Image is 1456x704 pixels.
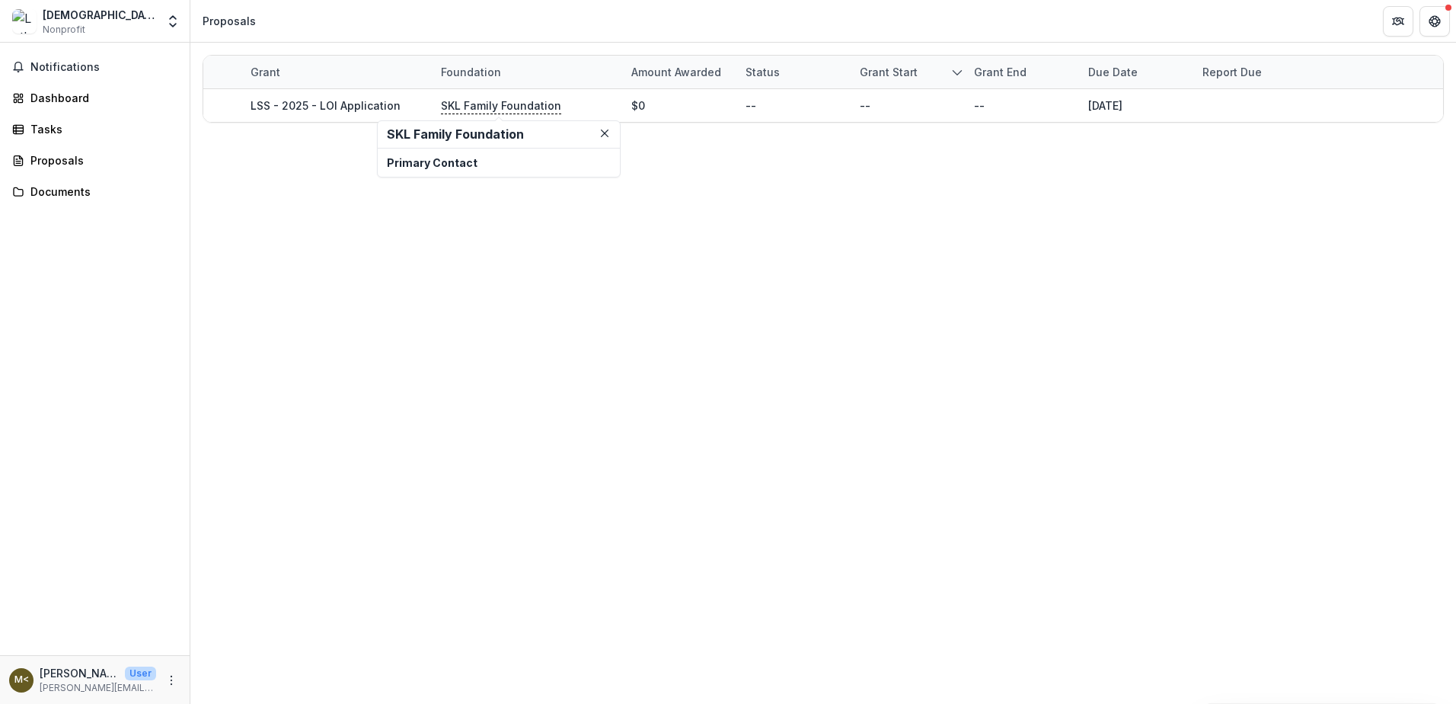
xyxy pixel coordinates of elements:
p: User [125,667,156,680]
div: $0 [631,98,645,114]
a: Dashboard [6,85,184,110]
div: Status [736,56,851,88]
div: Due Date [1079,56,1193,88]
svg: sorted descending [951,66,963,78]
div: -- [974,98,985,114]
p: Primary Contact [387,155,611,171]
a: Documents [6,179,184,204]
div: Report Due [1193,56,1308,88]
button: Partners [1383,6,1413,37]
nav: breadcrumb [196,10,262,32]
button: Close [595,124,614,142]
button: Notifications [6,55,184,79]
div: Dashboard [30,90,171,106]
div: Grant end [965,56,1079,88]
div: Documents [30,184,171,200]
a: Proposals [6,148,184,173]
div: [DATE] [1088,98,1122,114]
div: Megan Thienes <megan.thienes@lssmn.org> [14,675,29,685]
div: Amount awarded [622,56,736,88]
button: Get Help [1419,6,1450,37]
h2: SKL Family Foundation [387,127,611,142]
a: LSS - 2025 - LOI Application [251,99,401,112]
div: [DEMOGRAPHIC_DATA] Social Service of [US_STATE] [43,7,156,23]
div: Tasks [30,121,171,137]
p: [PERSON_NAME][EMAIL_ADDRESS][PERSON_NAME][DOMAIN_NAME] [40,681,156,695]
div: Status [736,64,789,80]
div: Amount awarded [622,64,730,80]
img: Lutheran Social Service of Minnesota [12,9,37,34]
div: Proposals [30,152,171,168]
button: More [162,671,180,690]
div: Grant start [851,56,965,88]
div: Grant [241,56,432,88]
p: [PERSON_NAME] <[PERSON_NAME][EMAIL_ADDRESS][PERSON_NAME][DOMAIN_NAME]> [40,665,119,681]
div: Due Date [1079,64,1147,80]
button: Open entity switcher [162,6,184,37]
div: -- [860,98,870,114]
div: Report Due [1193,64,1271,80]
div: -- [746,98,756,114]
div: Proposals [203,13,256,29]
div: Foundation [432,56,622,88]
span: Nonprofit [43,23,85,37]
a: Tasks [6,117,184,142]
span: Notifications [30,61,177,74]
div: Foundation [432,64,510,80]
div: Grant end [965,64,1036,80]
div: Grant start [851,64,927,80]
div: Grant [241,64,289,80]
p: SKL Family Foundation [441,98,561,114]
